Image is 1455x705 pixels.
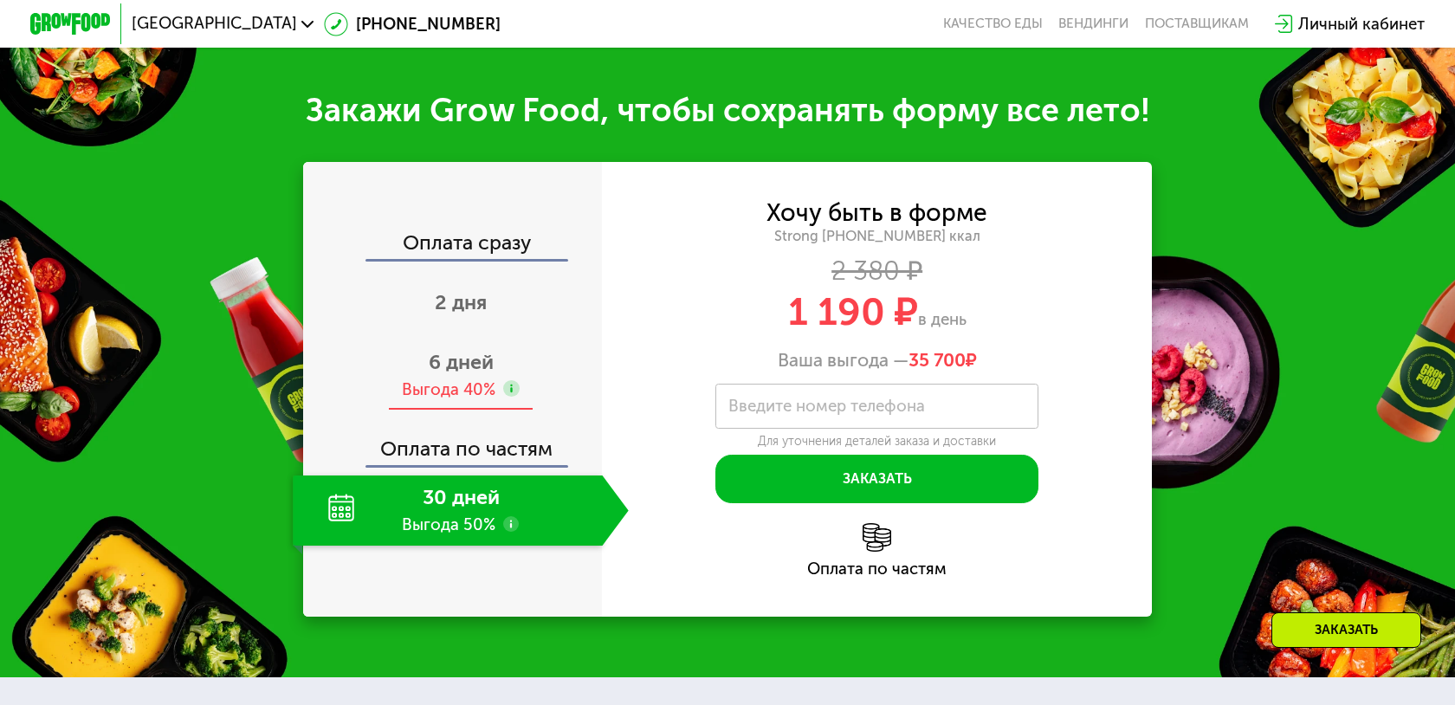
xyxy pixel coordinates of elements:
[715,455,1038,503] button: Заказать
[909,349,966,371] span: 35 700
[728,401,925,412] label: Введите номер телефона
[132,16,297,32] span: [GEOGRAPHIC_DATA]
[766,202,987,224] div: Хочу быть в форме
[943,16,1043,32] a: Качество еды
[602,561,1152,578] div: Оплата по частям
[1271,612,1421,648] div: Заказать
[863,523,891,552] img: l6xcnZfty9opOoJh.png
[324,12,501,36] a: [PHONE_NUMBER]
[602,349,1152,372] div: Ваша выгода —
[1145,16,1249,32] div: поставщикам
[435,290,487,314] span: 2 дня
[305,233,602,259] div: Оплата сразу
[1298,12,1425,36] div: Личный кабинет
[305,418,602,465] div: Оплата по частям
[918,309,967,329] span: в день
[788,288,918,335] span: 1 190 ₽
[429,350,494,374] span: 6 дней
[402,378,495,401] div: Выгода 40%
[602,260,1152,282] div: 2 380 ₽
[715,434,1038,450] div: Для уточнения деталей заказа и доставки
[909,349,977,372] span: ₽
[1058,16,1128,32] a: Вендинги
[602,227,1152,245] div: Strong [PHONE_NUMBER] ккал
